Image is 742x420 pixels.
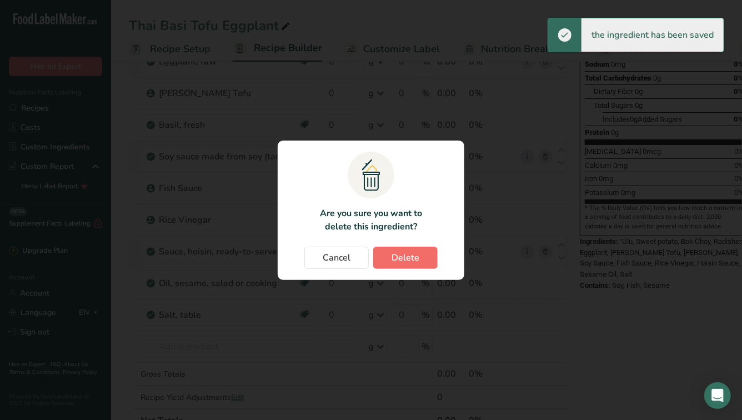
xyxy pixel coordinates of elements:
div: the ingredient has been saved [581,18,724,52]
p: Are you sure you want to delete this ingredient? [313,207,428,233]
button: Delete [373,247,438,269]
button: Cancel [304,247,369,269]
div: Open Intercom Messenger [704,382,731,409]
span: Delete [392,251,419,264]
span: Cancel [323,251,350,264]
